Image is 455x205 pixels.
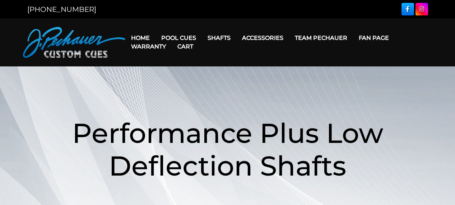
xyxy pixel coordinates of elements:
img: Pechauer Custom Cues [23,27,125,58]
a: Home [125,29,155,47]
a: Fan Page [353,29,395,47]
a: Shafts [202,29,236,47]
span: Performance Plus Low Deflection Shafts [72,116,383,182]
a: Pool Cues [155,29,202,47]
a: Warranty [125,37,172,56]
a: [PHONE_NUMBER] [27,5,96,14]
a: Team Pechauer [289,29,353,47]
a: Cart [172,37,199,56]
a: Accessories [236,29,289,47]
